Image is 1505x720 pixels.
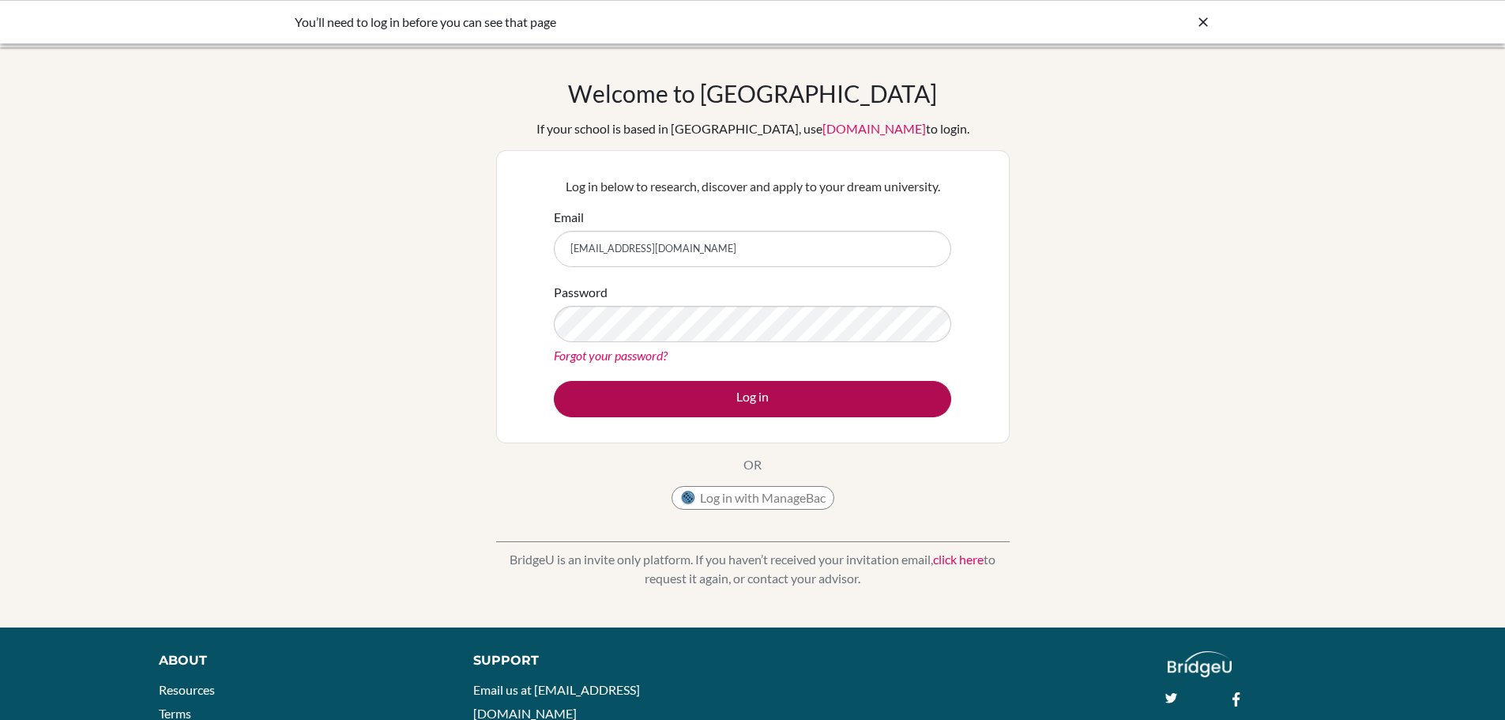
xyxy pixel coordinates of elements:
[554,348,668,363] a: Forgot your password?
[822,121,926,136] a: [DOMAIN_NAME]
[554,283,608,302] label: Password
[159,682,215,697] a: Resources
[554,177,951,196] p: Log in below to research, discover and apply to your dream university.
[159,651,438,670] div: About
[473,651,734,670] div: Support
[554,381,951,417] button: Log in
[295,13,974,32] div: You’ll need to log in before you can see that page
[568,79,937,107] h1: Welcome to [GEOGRAPHIC_DATA]
[672,486,834,510] button: Log in with ManageBac
[933,552,984,567] a: click here
[1168,651,1232,677] img: logo_white@2x-f4f0deed5e89b7ecb1c2cc34c3e3d731f90f0f143d5ea2071677605dd97b5244.png
[536,119,969,138] div: If your school is based in [GEOGRAPHIC_DATA], use to login.
[743,455,762,474] p: OR
[554,208,584,227] label: Email
[496,550,1010,588] p: BridgeU is an invite only platform. If you haven’t received your invitation email, to request it ...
